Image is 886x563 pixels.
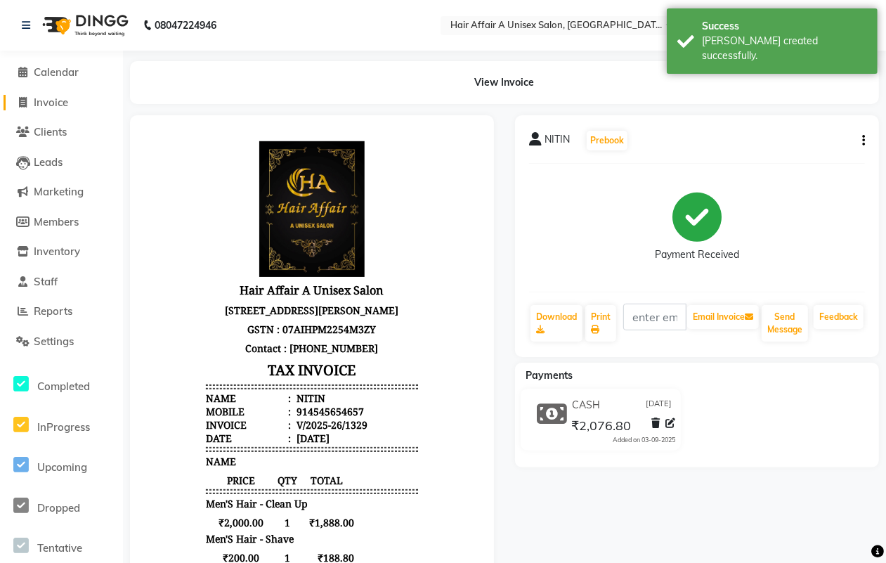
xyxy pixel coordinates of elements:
div: ₹440.00 [219,458,275,471]
div: ( ) [62,506,108,519]
a: Clients [4,124,119,141]
p: GSTN : 07AIHPM2254M3ZY [62,190,274,209]
input: enter email [623,304,686,330]
span: Men'S Hair - Shave [62,403,150,416]
span: Settings [34,335,74,348]
span: Tentative [37,541,82,555]
span: Men'S Hair - Clean Up [62,368,164,381]
span: InProgress [37,420,90,434]
span: Completed [37,380,90,393]
a: Settings [4,334,119,350]
span: ₹2,076.80 [572,418,632,437]
div: Bill created successfully. [702,34,867,63]
span: NAME [62,325,92,339]
img: logo [36,6,132,45]
h3: TAX INVOICE [62,228,274,253]
a: Inventory [4,244,119,260]
a: Invoice [4,95,119,111]
span: NITIN [545,132,570,152]
p: Contact : [PHONE_NUMBER] [62,209,274,228]
span: Reports [34,304,72,318]
span: PRICE [62,344,132,358]
div: SUBTOTAL [62,441,113,455]
div: DISCOUNT [62,458,112,471]
div: ₹1,760.00 [219,474,275,487]
div: Mobile [62,276,147,289]
span: Clients [34,125,67,138]
span: ₹188.80 [155,422,211,435]
b: 08047224946 [155,6,216,45]
span: Upcoming [37,460,87,474]
span: : [144,276,147,289]
a: Marketing [4,184,119,200]
span: Marketing [34,185,84,198]
div: Paid [62,538,82,552]
span: Invoice [34,96,68,109]
span: ₹200.00 [62,422,132,435]
div: V/2025-26/1329 [150,289,223,302]
span: 9% [90,491,103,503]
a: Leads [4,155,119,171]
button: Email Invoice [687,305,759,329]
div: ₹158.40 [219,506,275,519]
span: : [144,289,147,302]
p: [STREET_ADDRESS][PERSON_NAME] [62,172,274,190]
span: TOTAL [155,344,211,358]
div: ( ) [62,490,107,503]
div: NITIN [150,262,181,276]
a: Members [4,214,119,231]
span: CGST [62,506,87,519]
div: Invoice [62,289,147,302]
span: 1 [132,387,155,400]
div: 914545654657 [150,276,220,289]
div: ₹2,076.80 [219,522,275,536]
span: : [144,302,147,316]
span: SGST [62,490,86,503]
a: Download [530,305,582,342]
span: 9% [91,507,104,519]
div: View Invoice [130,61,879,104]
div: NET [62,474,82,487]
span: Leads [34,155,63,169]
span: ₹1,888.00 [155,387,211,400]
div: Name [62,262,147,276]
span: Inventory [34,245,80,258]
div: ₹2,200.00 [219,441,275,455]
a: Print [585,305,616,342]
div: Added on 03-09-2025 [613,435,675,445]
span: : [144,262,147,276]
span: CASH [573,398,601,413]
a: Calendar [4,65,119,81]
span: [DATE] [646,398,672,413]
div: ₹2,076.80 [219,538,275,552]
button: Prebook [587,131,627,150]
span: Members [34,215,79,228]
div: GRAND TOTAL [62,522,132,536]
span: Calendar [34,65,79,79]
button: Send Message [762,305,808,342]
span: ₹2,000.00 [62,387,132,400]
span: QTY [132,344,155,358]
span: 1 [132,422,155,435]
div: ₹158.40 [219,490,275,503]
a: Staff [4,274,119,290]
span: Payments [526,369,573,382]
h3: Hair Affair A Unisex Salon [62,150,274,172]
span: Staff [34,275,58,288]
div: Date [62,302,147,316]
div: [DATE] [150,302,185,316]
a: Reports [4,304,119,320]
div: Payment Received [655,248,739,263]
div: Success [702,19,867,34]
a: Feedback [814,305,864,329]
img: file_1708423211724.jpg [115,11,221,148]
